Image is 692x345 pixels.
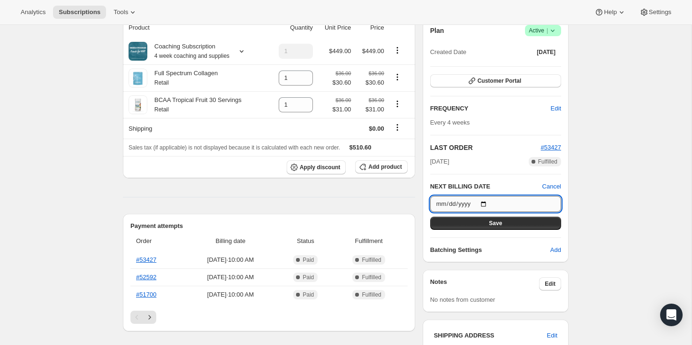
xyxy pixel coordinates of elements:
[660,304,683,326] div: Open Intercom Messenger
[186,255,275,265] span: [DATE] · 10:00 AM
[303,256,314,264] span: Paid
[550,245,561,255] span: Add
[350,144,372,151] span: $510.60
[186,273,275,282] span: [DATE] · 10:00 AM
[354,17,387,38] th: Price
[136,256,156,263] a: #53427
[390,99,405,109] button: Product actions
[430,217,561,230] button: Save
[362,291,381,298] span: Fulfilled
[147,42,229,61] div: Coaching Subscription
[21,8,46,16] span: Analytics
[335,71,351,76] small: $36.00
[130,221,408,231] h2: Payment attempts
[390,45,405,55] button: Product actions
[541,144,561,151] a: #53427
[303,291,314,298] span: Paid
[129,144,340,151] span: Sales tax (if applicable) is not displayed because it is calculated with each new order.
[186,290,275,299] span: [DATE] · 10:00 AM
[434,331,547,340] h3: SHIPPING ADDRESS
[336,236,402,246] span: Fulfillment
[538,158,557,165] span: Fulfilled
[430,47,466,57] span: Created Date
[542,182,561,191] button: Cancel
[368,163,402,171] span: Add product
[541,328,563,343] button: Edit
[430,26,444,35] h2: Plan
[15,6,51,19] button: Analytics
[430,104,551,113] h2: FREQUENCY
[329,47,351,55] span: $449.00
[545,101,567,116] button: Edit
[634,6,677,19] button: Settings
[143,311,156,324] button: Next
[333,78,351,87] span: $30.60
[300,164,341,171] span: Apply discount
[59,8,100,16] span: Subscriptions
[362,47,384,55] span: $449.00
[430,74,561,87] button: Customer Portal
[154,106,169,113] small: Retail
[281,236,330,246] span: Status
[130,311,408,324] nav: Pagination
[147,69,218,87] div: Full Spectrum Collagen
[136,291,156,298] a: #51700
[316,17,354,38] th: Unit Price
[362,274,381,281] span: Fulfilled
[430,143,541,152] h2: LAST ORDER
[541,143,561,152] button: #53427
[369,97,384,103] small: $36.00
[357,105,384,114] span: $31.00
[129,42,147,61] img: product img
[649,8,671,16] span: Settings
[355,160,407,173] button: Add product
[390,122,405,133] button: Shipping actions
[154,53,229,59] small: 4 week coaching and supplies
[430,245,550,255] h6: Batching Settings
[335,97,351,103] small: $36.00
[478,77,521,85] span: Customer Portal
[547,331,557,340] span: Edit
[357,78,384,87] span: $30.60
[303,274,314,281] span: Paid
[53,6,106,19] button: Subscriptions
[489,220,502,227] span: Save
[154,79,169,86] small: Retail
[545,243,567,258] button: Add
[430,119,470,126] span: Every 4 weeks
[129,95,147,114] img: product img
[537,48,555,56] span: [DATE]
[547,27,548,34] span: |
[539,277,561,290] button: Edit
[108,6,143,19] button: Tools
[545,280,555,288] span: Edit
[369,71,384,76] small: $36.00
[430,296,495,303] span: No notes from customer
[529,26,557,35] span: Active
[129,69,147,87] img: product img
[114,8,128,16] span: Tools
[333,105,351,114] span: $31.00
[123,17,268,38] th: Product
[287,160,346,174] button: Apply discount
[268,17,316,38] th: Quantity
[531,46,561,59] button: [DATE]
[589,6,631,19] button: Help
[604,8,616,16] span: Help
[130,231,183,251] th: Order
[430,277,540,290] h3: Notes
[186,236,275,246] span: Billing date
[430,157,449,166] span: [DATE]
[430,182,542,191] h2: NEXT BILLING DATE
[362,256,381,264] span: Fulfilled
[390,72,405,82] button: Product actions
[147,95,242,114] div: BCAA Tropical Fruit 30 Servings
[369,125,384,132] span: $0.00
[136,274,156,281] a: #52592
[551,104,561,113] span: Edit
[123,118,268,139] th: Shipping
